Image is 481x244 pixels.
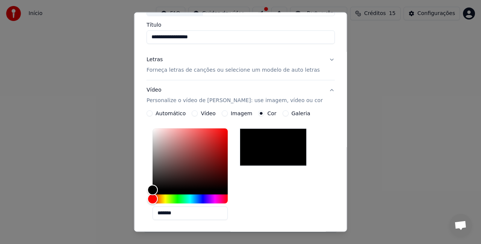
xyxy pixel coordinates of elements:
[147,50,335,80] button: LetrasForneça letras de canções ou selecione um modelo de auto letras
[267,111,276,116] label: Cor
[147,86,323,104] div: Vídeo
[291,111,310,116] label: Galeria
[201,111,216,116] label: Vídeo
[147,56,163,63] div: Letras
[147,66,320,74] p: Forneça letras de canções ou selecione um modelo de auto letras
[156,111,186,116] label: Automático
[230,111,252,116] label: Imagem
[147,97,323,104] p: Personalize o vídeo de [PERSON_NAME]: use imagem, vídeo ou cor
[147,80,335,110] button: VídeoPersonalize o vídeo de [PERSON_NAME]: use imagem, vídeo ou cor
[147,22,335,27] label: Título
[153,128,228,190] div: Color
[153,194,228,203] div: Hue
